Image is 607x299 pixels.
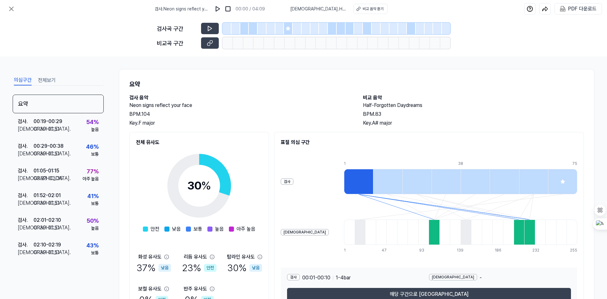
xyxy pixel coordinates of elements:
[18,249,34,256] div: [DEMOGRAPHIC_DATA] .
[363,6,383,12] div: 비교 음악 듣기
[236,6,265,12] div: 00:00 / 04:09
[570,247,577,253] div: 255
[281,178,293,185] div: 검사
[91,200,99,207] div: 보통
[419,247,430,253] div: 93
[34,167,59,175] div: 01:05 - 01:15
[157,39,197,47] div: 비교곡 구간
[363,102,584,109] h2: Half-Forgotten Daydreams
[204,264,217,272] div: 안전
[560,6,566,12] img: PDF Download
[363,110,584,118] div: BPM. 83
[138,253,162,261] div: 화성 유사도
[18,241,34,249] div: 검사 .
[86,118,99,126] div: 54 %
[34,125,59,133] div: 01:39 - 01:51
[184,285,207,293] div: 반주 유사도
[18,125,34,133] div: [DEMOGRAPHIC_DATA] .
[87,216,99,225] div: 50 %
[302,274,330,282] span: 00:01 - 00:10
[83,176,99,182] div: 아주 높음
[34,216,61,224] div: 02:01 - 02:10
[87,192,99,200] div: 41 %
[568,5,597,13] div: PDF 다운로드
[91,126,99,133] div: 높음
[215,225,224,233] span: 높음
[18,167,34,175] div: 검사 .
[353,4,388,14] button: 비교 음악 듣기
[227,261,262,275] div: 30 %
[34,199,59,207] div: 01:39 - 01:51
[18,118,34,125] div: 검사 .
[184,253,207,261] div: 리듬 유사도
[138,285,162,293] div: 보컬 유사도
[129,119,350,127] div: Key. F major
[91,250,99,256] div: 보통
[532,247,543,253] div: 232
[34,118,62,125] div: 00:19 - 00:29
[287,274,300,280] div: 검사
[187,177,211,194] div: 30
[429,274,571,282] div: -
[290,6,346,12] span: [DEMOGRAPHIC_DATA] . Half-Forgotten Daydreams
[227,253,255,261] div: 탑라인 유사도
[215,6,221,12] img: play
[91,225,99,232] div: 높음
[344,161,373,166] div: 1
[182,261,217,275] div: 23 %
[457,247,468,253] div: 139
[86,241,99,250] div: 43 %
[129,110,350,118] div: BPM. 104
[559,3,598,14] button: PDF 다운로드
[18,175,34,182] div: [DEMOGRAPHIC_DATA] .
[18,192,34,199] div: 검사 .
[13,95,104,113] div: 요약
[34,175,63,182] div: 03:23 - 03:35
[495,247,506,253] div: 186
[34,249,59,256] div: 01:39 - 01:51
[14,75,32,85] button: 의심구간
[344,247,355,253] div: 1
[137,261,171,275] div: 37 %
[87,167,99,176] div: 77 %
[193,225,202,233] span: 보통
[172,225,181,233] span: 낮음
[18,199,34,207] div: [DEMOGRAPHIC_DATA] .
[34,142,64,150] div: 00:29 - 00:38
[236,225,255,233] span: 아주 높음
[129,79,584,89] h1: 요약
[363,119,584,127] div: Key. A# major
[458,161,487,166] div: 38
[34,150,59,158] div: 01:39 - 01:51
[34,224,59,232] div: 01:39 - 01:51
[429,274,477,280] div: [DEMOGRAPHIC_DATA]
[572,161,577,166] div: 75
[158,264,171,272] div: 낮음
[542,6,548,12] img: share
[18,142,34,150] div: 검사 .
[129,102,350,109] h2: Neon signs reflect your face
[18,216,34,224] div: 검사 .
[527,6,533,12] img: help
[34,241,61,249] div: 02:10 - 02:19
[281,139,577,146] h2: 표절 의심 구간
[91,151,99,158] div: 보통
[34,192,61,199] div: 01:52 - 02:01
[249,264,262,272] div: 낮음
[336,274,351,282] span: 1 - 4 bar
[38,75,56,85] button: 전체보기
[382,247,392,253] div: 47
[18,224,34,232] div: [DEMOGRAPHIC_DATA] .
[150,225,159,233] span: 안전
[129,94,350,102] h2: 검사 음악
[281,229,329,235] div: [DEMOGRAPHIC_DATA]
[363,94,584,102] h2: 비교 음악
[225,6,231,12] img: stop
[201,179,211,192] span: %
[18,150,34,158] div: [DEMOGRAPHIC_DATA] .
[136,139,262,146] h2: 전체 유사도
[155,6,210,12] span: 검사 . Neon signs reflect your face
[86,142,99,151] div: 46 %
[157,24,197,33] div: 검사곡 구간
